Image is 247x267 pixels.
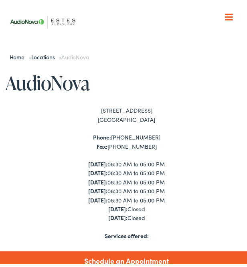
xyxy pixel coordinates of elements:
[88,157,107,165] strong: [DATE]:
[88,175,107,183] strong: [DATE]:
[88,166,107,174] strong: [DATE]:
[108,202,128,210] strong: [DATE]:
[108,210,128,218] strong: [DATE]:
[31,50,59,58] a: Locations
[88,184,107,192] strong: [DATE]:
[105,229,149,237] strong: Services offered:
[61,50,89,58] span: AudioNova
[88,193,107,201] strong: [DATE]:
[93,130,111,138] strong: Phone:
[97,139,107,147] strong: Fax:
[10,50,28,58] a: Home
[10,50,89,58] span: » »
